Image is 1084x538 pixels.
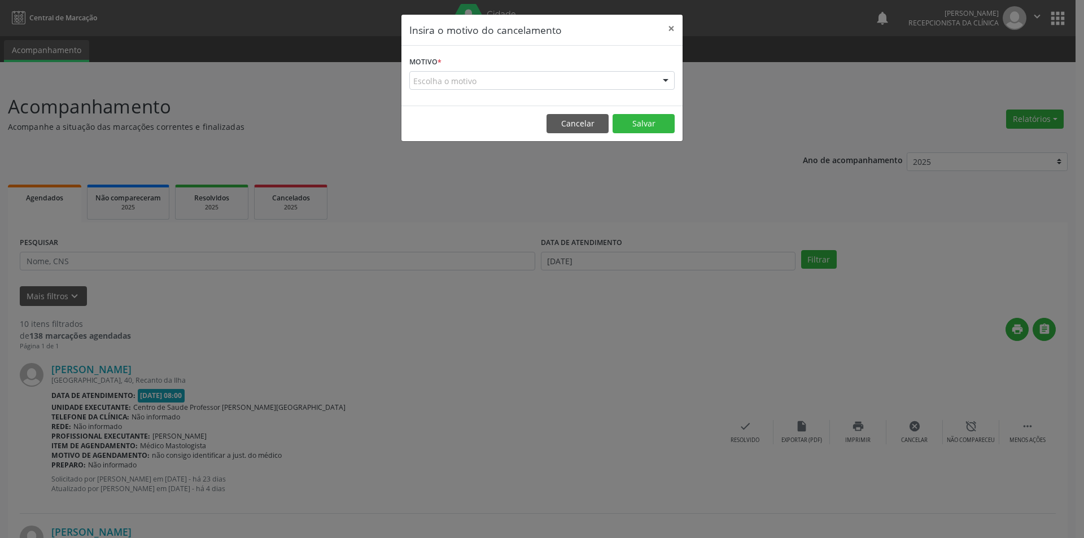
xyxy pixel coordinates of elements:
[413,75,477,87] span: Escolha o motivo
[409,23,562,37] h5: Insira o motivo do cancelamento
[613,114,675,133] button: Salvar
[409,54,442,71] label: Motivo
[660,15,683,42] button: Close
[547,114,609,133] button: Cancelar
